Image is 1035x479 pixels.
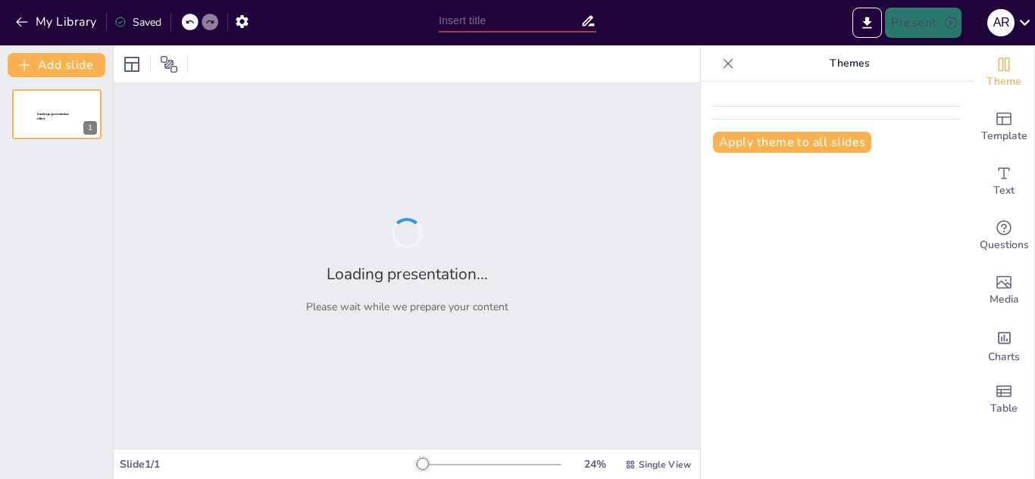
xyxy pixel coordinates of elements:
[740,45,958,82] p: Themes
[11,10,103,34] button: My Library
[974,372,1034,427] div: Add a table
[639,459,691,471] span: Single View
[120,457,416,471] div: Slide 1 / 1
[12,89,102,139] div: 1
[974,209,1034,263] div: Get real-time input from your audience
[120,52,144,76] div: Layout
[974,154,1034,209] div: Add text boxes
[160,55,178,73] span: Position
[987,8,1015,38] button: A R
[974,263,1034,318] div: Add images, graphics, shapes or video
[974,100,1034,154] div: Add ready made slides
[852,8,882,38] button: Export to PowerPoint
[990,400,1018,417] span: Table
[577,457,613,471] div: 24 %
[974,318,1034,372] div: Add charts and graphs
[8,53,105,77] button: Add slide
[114,15,161,30] div: Saved
[885,8,961,38] button: Present
[974,45,1034,100] div: Change the overall theme
[83,121,97,135] div: 1
[981,128,1027,145] span: Template
[987,9,1015,36] div: A R
[306,300,508,314] p: Please wait while we prepare your content
[980,237,1029,253] span: Questions
[439,10,580,32] input: Insert title
[713,132,871,153] button: Apply theme to all slides
[990,291,1019,308] span: Media
[327,263,488,285] h2: Loading presentation...
[37,113,69,121] span: Sendsteps presentation editor
[993,182,1015,199] span: Text
[987,73,1021,90] span: Theme
[988,349,1020,365] span: Charts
